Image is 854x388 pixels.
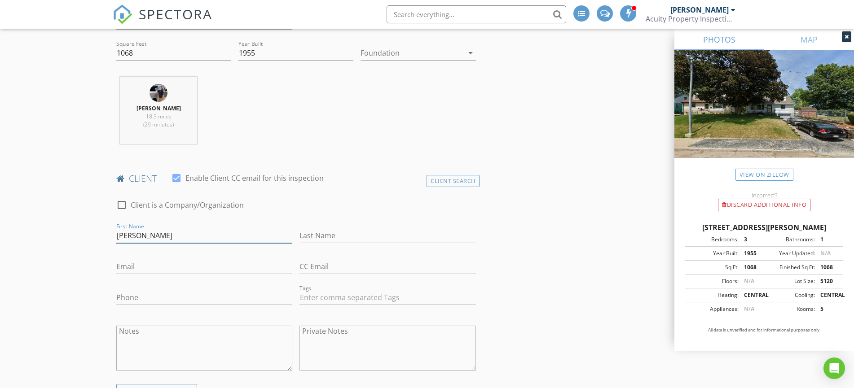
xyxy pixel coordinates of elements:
div: Rooms: [764,305,815,313]
div: Acuity Property Inspections [646,14,735,23]
p: All data is unverified and for informational purposes only. [685,327,843,333]
div: Sq Ft: [688,263,739,271]
div: 1955 [739,249,764,257]
div: Open Intercom Messenger [823,357,845,379]
div: Bathrooms: [764,235,815,244]
div: Appliances: [688,305,739,313]
div: CENTRAL [739,291,764,299]
span: 18.3 miles [146,113,172,120]
span: (29 minutes) [143,121,174,128]
img: The Best Home Inspection Software - Spectora [113,4,132,24]
h4: client [116,173,476,184]
div: Lot Size: [764,277,815,285]
strong: [PERSON_NAME] [136,105,181,112]
div: CENTRAL [815,291,841,299]
span: N/A [744,305,754,313]
div: Year Built: [688,249,739,257]
div: Finished Sq Ft: [764,263,815,271]
div: 5120 [815,277,841,285]
div: Client Search [427,175,480,187]
div: Year Updated: [764,249,815,257]
i: arrow_drop_down [465,48,476,58]
div: [STREET_ADDRESS][PERSON_NAME] [685,222,843,233]
div: Floors: [688,277,739,285]
span: SPECTORA [139,4,212,23]
img: streetview [674,50,854,179]
div: 1068 [815,263,841,271]
div: 1068 [739,263,764,271]
div: 1 [815,235,841,244]
span: N/A [820,249,831,257]
img: al_0002r.jpg [150,84,167,102]
div: 5 [815,305,841,313]
a: PHOTOS [674,29,764,50]
a: SPECTORA [113,12,212,31]
div: Incorrect? [674,192,854,199]
label: Enable Client CC email for this inspection [185,174,324,183]
div: Bedrooms: [688,235,739,244]
input: Search everything... [387,5,566,23]
a: MAP [764,29,854,50]
span: N/A [744,277,754,285]
div: Heating: [688,291,739,299]
div: Discard Additional info [718,199,810,211]
a: View on Zillow [735,169,793,181]
div: 3 [739,235,764,244]
div: [PERSON_NAME] [670,5,729,14]
label: Client is a Company/Organization [131,201,244,209]
div: Cooling: [764,291,815,299]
